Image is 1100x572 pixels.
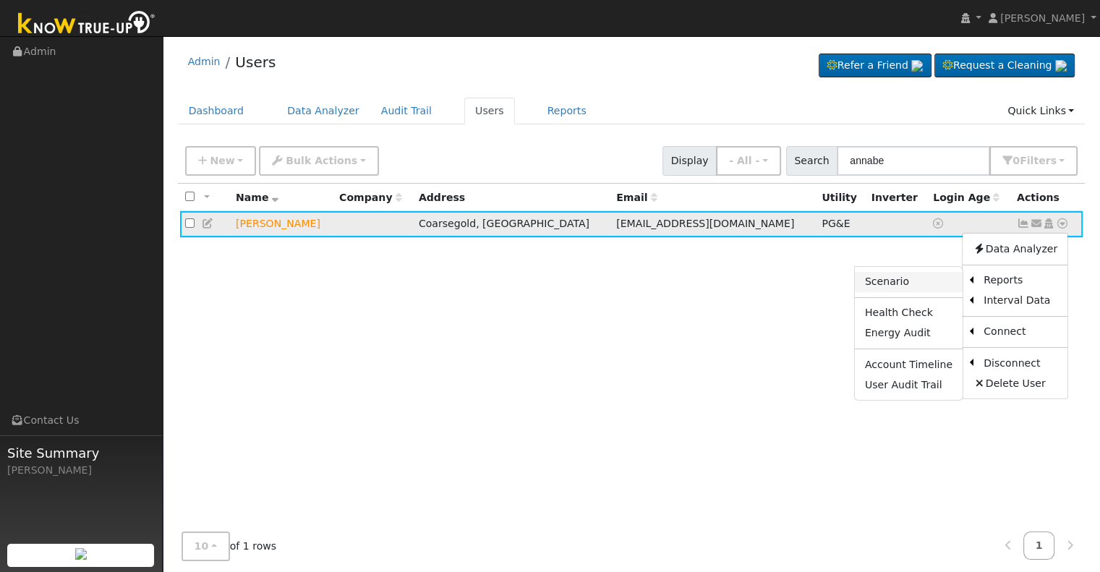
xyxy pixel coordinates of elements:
[235,54,276,71] a: Users
[7,443,155,463] span: Site Summary
[370,98,443,124] a: Audit Trail
[963,239,1067,259] a: Data Analyzer
[822,218,850,229] span: PG&E
[259,146,378,176] button: Bulk Actions
[464,98,515,124] a: Users
[973,270,1067,291] a: Reports
[855,303,963,323] a: Health Check Report
[1030,216,1043,231] a: a_bmanning@yahoo.com
[616,192,657,203] span: Email
[933,192,999,203] span: Days since last login
[822,190,861,205] div: Utility
[286,155,357,166] span: Bulk Actions
[414,211,611,238] td: Coarsegold, [GEOGRAPHIC_DATA]
[202,218,215,229] a: Edit User
[75,548,87,560] img: retrieve
[819,54,931,78] a: Refer a Friend
[1055,60,1067,72] img: retrieve
[1017,218,1030,229] a: Show Graph
[1020,155,1057,166] span: Filter
[855,354,963,375] a: Account Timeline Report
[933,218,946,229] a: No login access
[188,56,221,67] a: Admin
[973,291,1067,311] a: Interval Data
[1042,218,1055,229] a: Login As
[973,353,1067,373] a: Disconnect
[973,322,1067,342] a: Connect
[537,98,597,124] a: Reports
[786,146,837,176] span: Search
[934,54,1075,78] a: Request a Cleaning
[419,190,606,205] div: Address
[1000,12,1085,24] span: [PERSON_NAME]
[1017,190,1078,205] div: Actions
[871,190,923,205] div: Inverter
[1050,155,1056,166] span: s
[911,60,923,72] img: retrieve
[997,98,1085,124] a: Quick Links
[716,146,781,176] button: - All -
[963,373,1067,393] a: Delete User
[855,375,963,395] a: User Audit Trail
[662,146,717,176] span: Display
[182,532,277,561] span: of 1 rows
[231,211,334,238] td: Lead
[1056,216,1069,231] a: Other actions
[182,532,230,561] button: 10
[855,272,963,292] a: Scenario Report
[1023,532,1055,560] a: 1
[837,146,990,176] input: Search
[236,192,278,203] span: Name
[276,98,370,124] a: Data Analyzer
[185,146,257,176] button: New
[195,540,209,552] span: 10
[616,218,794,229] span: [EMAIL_ADDRESS][DOMAIN_NAME]
[339,192,401,203] span: Company name
[210,155,234,166] span: New
[855,323,963,343] a: Energy Audit Report
[989,146,1078,176] button: 0Filters
[178,98,255,124] a: Dashboard
[11,8,163,40] img: Know True-Up
[7,463,155,478] div: [PERSON_NAME]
